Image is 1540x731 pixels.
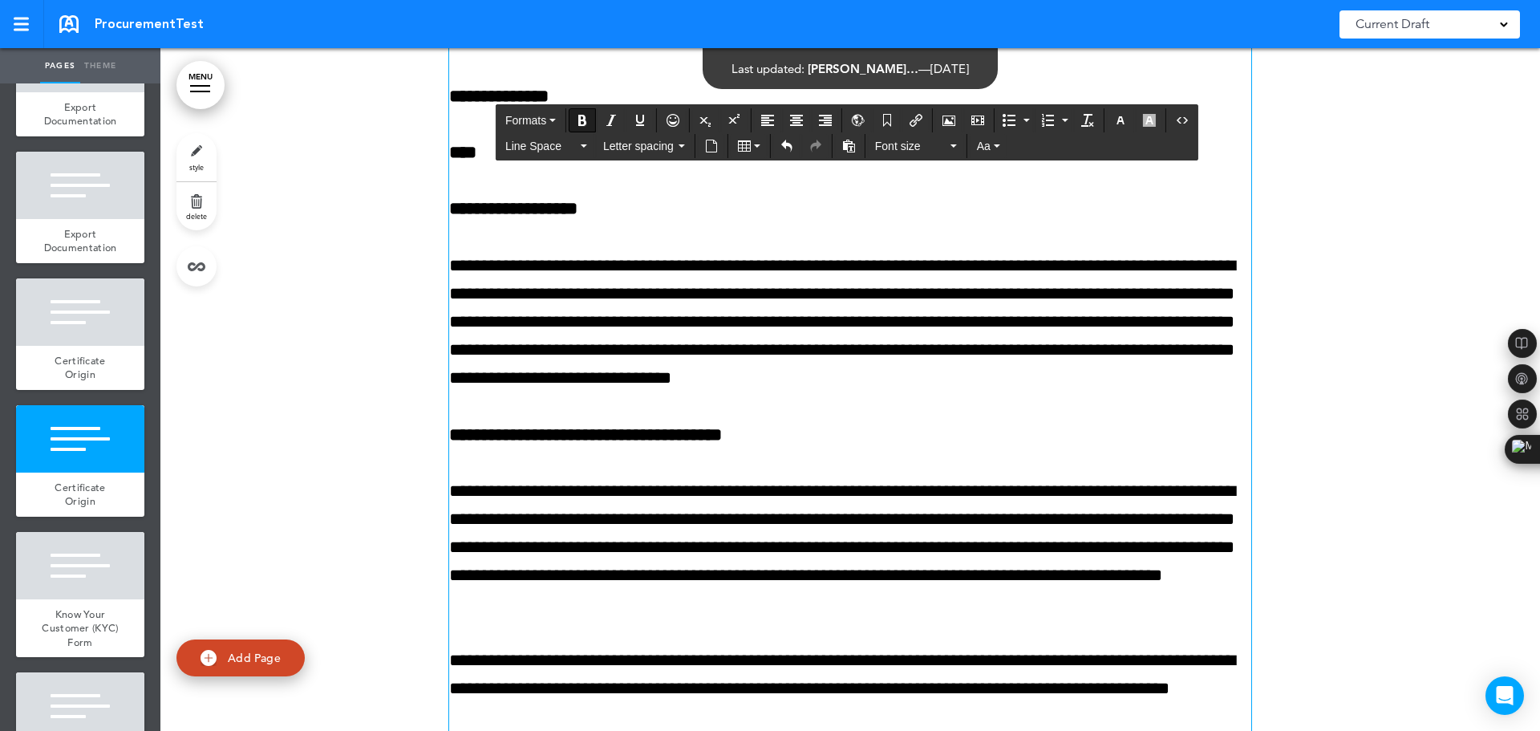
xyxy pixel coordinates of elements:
div: Clear formatting [1074,108,1101,132]
span: [PERSON_NAME]… [808,61,918,76]
span: Know Your Customer (KYC) Form [42,607,118,649]
span: Letter spacing [603,138,675,154]
span: Font size [875,138,947,154]
div: — [731,63,969,75]
div: Open Intercom Messenger [1485,676,1524,715]
div: Insert/Edit global anchor link [845,108,872,132]
div: Numbered list [1035,108,1072,132]
div: Align left [754,108,781,132]
div: Insert document [698,134,725,158]
div: Paste as text [835,134,862,158]
div: Airmason image [935,108,962,132]
a: delete [176,182,217,230]
span: Last updated: [731,61,804,76]
a: Know Your Customer (KYC) Form [16,599,144,658]
span: Line Space [505,138,577,154]
span: Export Documentation [44,100,117,128]
a: style [176,133,217,181]
div: Align center [783,108,810,132]
div: Align right [812,108,839,132]
span: style [189,162,204,172]
div: Underline [626,108,654,132]
div: Bold [569,108,596,132]
div: Bullet list [997,108,1034,132]
span: Current Draft [1356,13,1429,35]
a: Certificate Origin [16,346,144,390]
div: Undo [773,134,800,158]
span: Export Documentation [44,227,117,255]
span: Certificate Origin [55,354,105,382]
span: Aa [977,140,991,152]
div: Superscript [721,108,748,132]
a: Add Page [176,640,305,677]
span: delete [186,211,207,221]
span: Add Page [228,651,281,665]
div: Insert/edit media [964,108,991,132]
span: Formats [505,114,546,127]
a: Export Documentation [16,219,144,263]
a: Theme [80,48,120,83]
span: Certificate Origin [55,481,105,509]
a: Export Documentation [16,92,144,136]
a: Pages [40,48,80,83]
span: ProcurementTest [95,15,204,33]
div: Anchor [873,108,901,132]
img: add.svg [201,650,217,666]
div: Subscript [692,108,719,132]
div: Redo [802,134,829,158]
div: Table [731,134,768,158]
a: MENU [176,61,225,109]
a: Certificate Origin [16,473,144,517]
div: Source code [1169,108,1196,132]
div: Italic [598,108,625,132]
span: [DATE] [930,61,969,76]
div: Insert/edit airmason link [902,108,930,132]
